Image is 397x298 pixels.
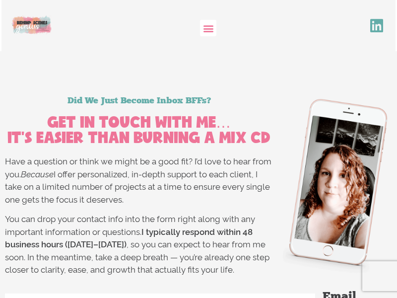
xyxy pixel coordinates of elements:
span: You can drop your contact info into the form right along with any important information or questi... [5,214,269,275]
span: I offer personalized, in-depth support to each client, I take on a limited number of projects at ... [5,169,270,205]
span: Have a question or think we might be a good fit? I’d love to hear from you. [5,156,271,179]
div: Menu Toggle [200,20,216,36]
h2: Get In Touch With Me… It’s Easier Than Burning a Mix CD [5,115,273,146]
span: Because [21,169,54,179]
h2: Did We Just Become Inbox BFFs? [5,96,273,105]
